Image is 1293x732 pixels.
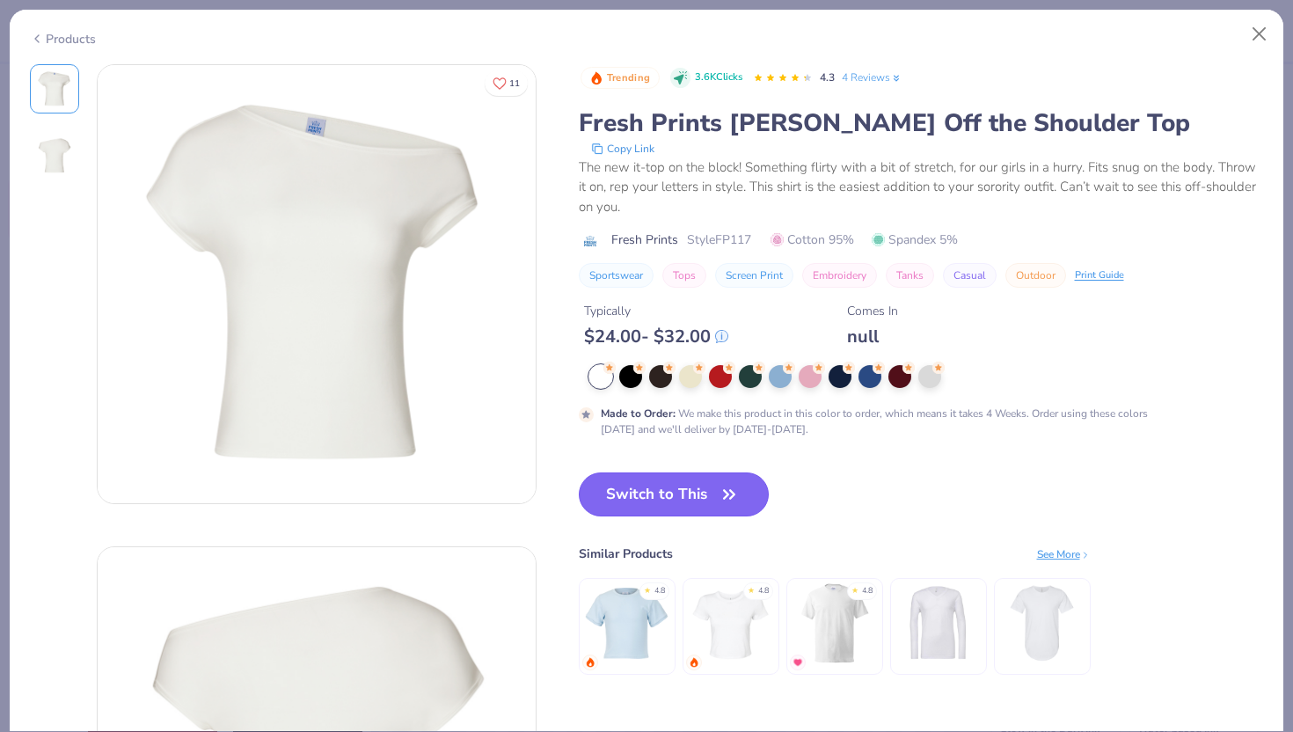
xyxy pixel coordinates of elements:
[607,73,650,83] span: Trending
[601,406,1182,437] div: We make this product in this color to order, which means it takes 4 Weeks. Order using these colo...
[695,70,742,85] span: 3.6K Clicks
[98,65,536,503] img: Front
[758,585,769,597] div: 4.8
[589,71,603,85] img: Trending sort
[584,302,728,320] div: Typically
[820,70,835,84] span: 4.3
[862,585,873,597] div: 4.8
[1037,546,1091,562] div: See More
[579,545,673,563] div: Similar Products
[579,106,1264,140] div: Fresh Prints [PERSON_NAME] Off the Shoulder Top
[644,585,651,592] div: ★
[689,582,772,665] img: Bella + Canvas Ladies' Micro Ribbed Baby Tee
[687,231,751,249] span: Style FP117
[654,585,665,597] div: 4.8
[793,582,876,665] img: Hanes Unisex 5.2 Oz. Comfortsoft Cotton T-Shirt
[896,582,980,665] img: Bella + Canvas Unisex Jersey Long-Sleeve V-Neck T-Shirt
[847,326,898,348] div: null
[33,135,76,177] img: Back
[715,263,793,288] button: Screen Print
[802,263,877,288] button: Embroidery
[851,585,858,592] div: ★
[579,263,654,288] button: Sportswear
[579,157,1264,217] div: The new it-top on the block! Something flirty with a bit of stretch, for our girls in a hurry. Fi...
[30,30,96,48] div: Products
[1075,268,1124,283] div: Print Guide
[842,70,902,85] a: 4 Reviews
[793,657,803,668] img: MostFav.gif
[1000,582,1084,665] img: Bella + Canvas Mens Jersey Short Sleeve Tee With Curved Hem
[579,472,770,516] button: Switch to This
[662,263,706,288] button: Tops
[753,64,813,92] div: 4.3 Stars
[1005,263,1066,288] button: Outdoor
[485,70,528,96] button: Like
[771,231,854,249] span: Cotton 95%
[33,68,76,110] img: Front
[509,79,520,88] span: 11
[689,657,699,668] img: trending.gif
[584,326,728,348] div: $ 24.00 - $ 32.00
[872,231,958,249] span: Spandex 5%
[579,234,603,248] img: brand logo
[581,67,660,90] button: Badge Button
[585,582,668,665] img: Fresh Prints Mini Tee
[943,263,997,288] button: Casual
[1243,18,1276,51] button: Close
[601,406,676,421] strong: Made to Order :
[611,231,678,249] span: Fresh Prints
[886,263,934,288] button: Tanks
[847,302,898,320] div: Comes In
[586,140,660,157] button: copy to clipboard
[748,585,755,592] div: ★
[585,657,595,668] img: trending.gif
